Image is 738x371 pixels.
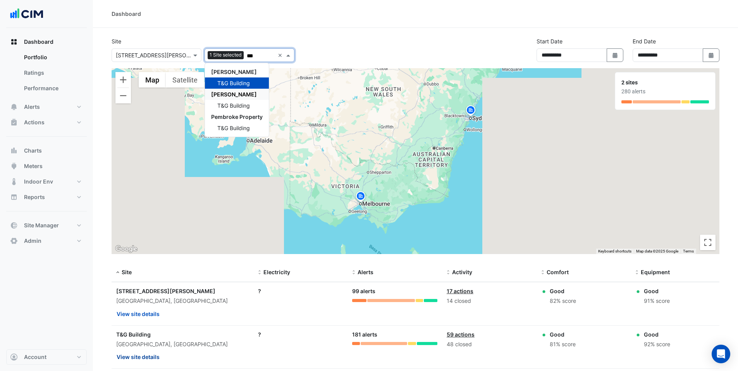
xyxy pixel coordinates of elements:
[116,350,160,364] button: View site details
[208,51,244,59] span: 1 Site selected
[24,178,53,185] span: Indoor Env
[10,147,18,155] app-icon: Charts
[116,287,249,295] div: [STREET_ADDRESS][PERSON_NAME]
[217,102,250,109] span: T&G Building
[447,331,475,338] a: 59 actions
[217,125,250,131] span: T&G Building
[598,249,631,254] button: Keyboard shortcuts
[24,222,59,229] span: Site Manager
[10,103,18,111] app-icon: Alerts
[537,37,563,45] label: Start Date
[116,330,249,338] div: T&G Building
[10,237,18,245] app-icon: Admin
[621,79,709,87] div: 2 sites
[712,345,730,363] div: Open Intercom Messenger
[115,72,131,88] button: Zoom in
[6,115,87,130] button: Actions
[550,287,576,295] div: Good
[18,50,87,65] a: Portfolio
[211,91,257,98] span: [PERSON_NAME]
[644,330,670,338] div: Good
[644,340,670,349] div: 92% score
[10,119,18,126] app-icon: Actions
[24,119,45,126] span: Actions
[641,269,670,275] span: Equipment
[621,88,709,96] div: 280 alerts
[9,6,44,22] img: Company Logo
[6,99,87,115] button: Alerts
[612,52,619,58] fa-icon: Select Date
[278,51,284,59] span: Clear
[18,65,87,81] a: Ratings
[115,88,131,103] button: Zoom out
[700,235,716,250] button: Toggle fullscreen view
[24,353,46,361] span: Account
[205,63,269,137] ng-dropdown-panel: Options list
[10,222,18,229] app-icon: Site Manager
[6,158,87,174] button: Meters
[24,237,41,245] span: Admin
[6,50,87,99] div: Dashboard
[211,113,263,120] span: Pembroke Property
[24,162,43,170] span: Meters
[211,69,257,75] span: [PERSON_NAME]
[452,269,472,275] span: Activity
[263,269,290,275] span: Electricity
[352,330,437,339] div: 181 alerts
[354,191,367,204] img: site-pin.svg
[6,34,87,50] button: Dashboard
[10,178,18,185] app-icon: Indoor Env
[550,297,576,306] div: 82% score
[258,287,343,295] div: ?
[112,10,141,18] div: Dashboard
[550,330,576,338] div: Good
[166,72,204,88] button: Show satellite imagery
[352,287,437,296] div: 99 alerts
[10,193,18,201] app-icon: Reports
[18,81,87,96] a: Performance
[683,249,694,253] a: Terms
[6,174,87,189] button: Indoor Env
[139,72,166,88] button: Show street map
[447,297,532,306] div: 14 closed
[6,233,87,249] button: Admin
[6,218,87,233] button: Site Manager
[24,103,40,111] span: Alerts
[6,349,87,365] button: Account
[24,147,42,155] span: Charts
[447,288,473,294] a: 17 actions
[447,340,532,349] div: 48 closed
[6,189,87,205] button: Reports
[112,37,121,45] label: Site
[217,80,250,86] span: T&G Building
[258,330,343,338] div: ?
[644,287,670,295] div: Good
[550,340,576,349] div: 81% score
[10,38,18,46] app-icon: Dashboard
[6,143,87,158] button: Charts
[114,244,139,254] img: Google
[116,340,249,349] div: [GEOGRAPHIC_DATA], [GEOGRAPHIC_DATA]
[24,193,45,201] span: Reports
[636,249,678,253] span: Map data ©2025 Google
[464,105,477,118] img: site-pin.svg
[114,244,139,254] a: Open this area in Google Maps (opens a new window)
[10,162,18,170] app-icon: Meters
[358,269,373,275] span: Alerts
[116,307,160,321] button: View site details
[633,37,656,45] label: End Date
[24,38,53,46] span: Dashboard
[644,297,670,306] div: 91% score
[708,52,715,58] fa-icon: Select Date
[116,297,249,306] div: [GEOGRAPHIC_DATA], [GEOGRAPHIC_DATA]
[122,269,132,275] span: Site
[547,269,569,275] span: Comfort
